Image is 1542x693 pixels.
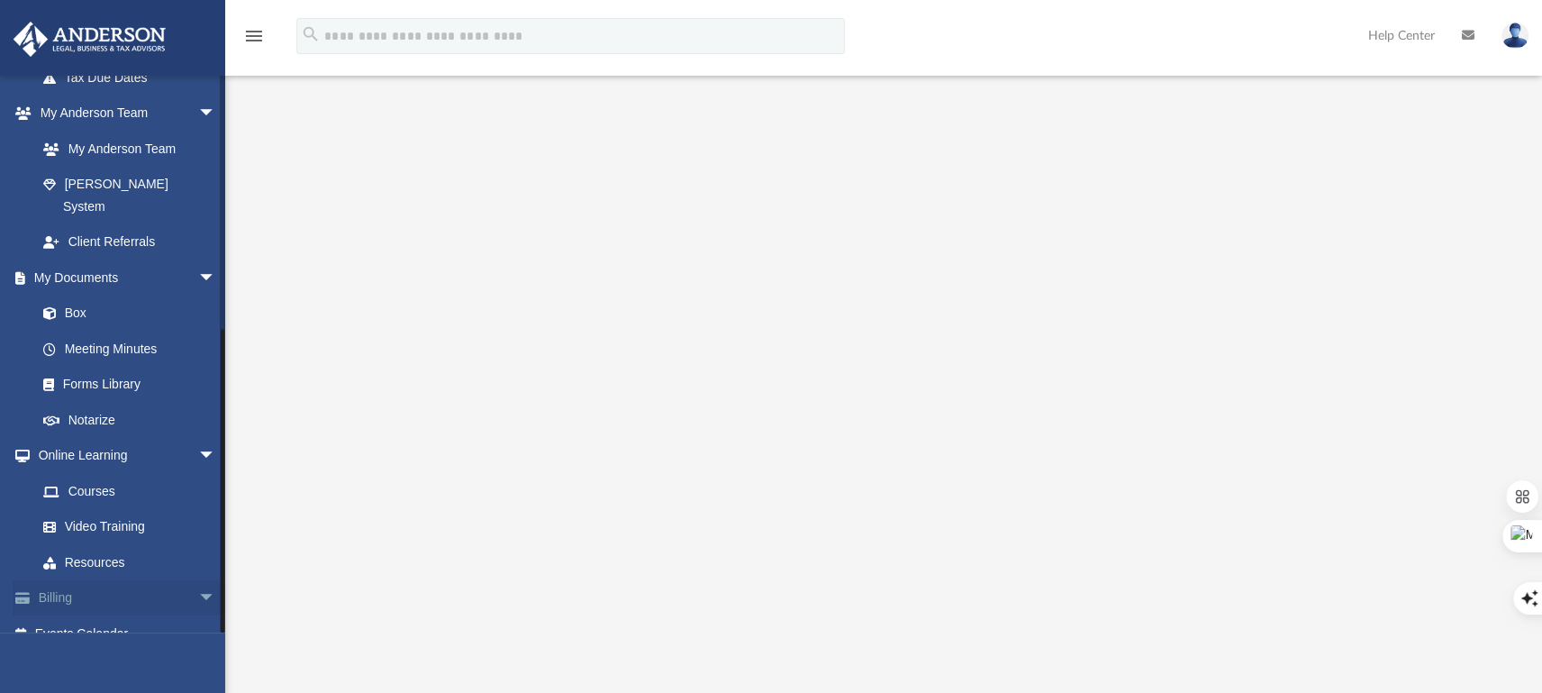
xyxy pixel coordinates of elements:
[198,438,234,475] span: arrow_drop_down
[1501,23,1528,49] img: User Pic
[25,331,234,367] a: Meeting Minutes
[243,25,265,47] i: menu
[198,260,234,296] span: arrow_drop_down
[13,580,243,616] a: Billingarrow_drop_down
[25,167,234,224] a: [PERSON_NAME] System
[13,96,234,132] a: My Anderson Teamarrow_drop_down
[25,131,225,167] a: My Anderson Team
[8,22,171,57] img: Anderson Advisors Platinum Portal
[13,260,234,296] a: My Documentsarrow_drop_down
[25,59,243,96] a: Tax Due Dates
[243,34,265,47] a: menu
[25,544,234,580] a: Resources
[13,438,234,474] a: Online Learningarrow_drop_down
[25,402,234,438] a: Notarize
[13,615,243,652] a: Events Calendar
[198,96,234,132] span: arrow_drop_down
[25,224,234,260] a: Client Referrals
[25,367,225,403] a: Forms Library
[25,296,225,332] a: Box
[198,580,234,617] span: arrow_drop_down
[25,509,225,545] a: Video Training
[301,24,321,44] i: search
[25,473,234,509] a: Courses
